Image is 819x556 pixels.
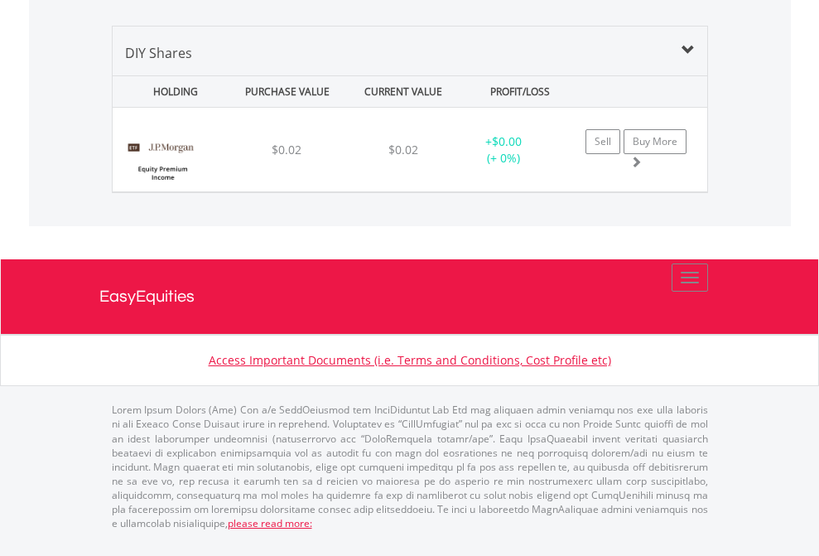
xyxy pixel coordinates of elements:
[125,44,192,62] span: DIY Shares
[624,129,687,154] a: Buy More
[464,76,576,107] div: PROFIT/LOSS
[585,129,620,154] a: Sell
[452,133,556,167] div: + (+ 0%)
[228,516,312,530] a: please read more:
[492,133,522,149] span: $0.00
[114,76,227,107] div: HOLDING
[121,128,205,187] img: EQU.US.JEPI.png
[209,352,611,368] a: Access Important Documents (i.e. Terms and Conditions, Cost Profile etc)
[231,76,344,107] div: PURCHASE VALUE
[112,403,708,530] p: Lorem Ipsum Dolors (Ame) Con a/e SeddOeiusmod tem InciDiduntut Lab Etd mag aliquaen admin veniamq...
[388,142,418,157] span: $0.02
[272,142,301,157] span: $0.02
[99,259,720,334] a: EasyEquities
[347,76,460,107] div: CURRENT VALUE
